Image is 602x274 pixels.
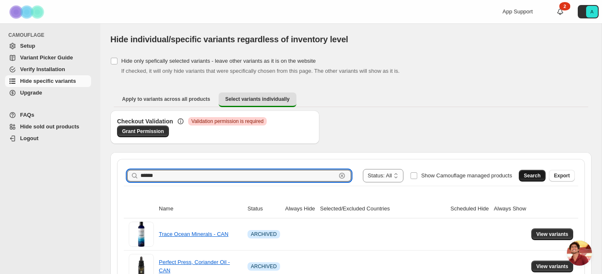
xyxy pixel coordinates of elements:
a: FAQs [5,109,91,121]
span: App Support [503,8,533,15]
button: Search [519,170,546,182]
span: Apply to variants across all products [122,96,210,102]
span: Hide sold out products [20,123,79,130]
span: Select variants individually [225,96,290,102]
button: Apply to variants across all products [115,92,217,106]
button: View variants [531,228,574,240]
th: Name [156,200,245,218]
span: If checked, it will only hide variants that were specifically chosen from this page. The other va... [121,68,400,74]
a: Trace Ocean Minerals - CAN [159,231,228,237]
th: Status [245,200,283,218]
a: Setup [5,40,91,52]
button: Clear [338,172,346,180]
th: Selected/Excluded Countries [318,200,448,218]
a: Variant Picker Guide [5,52,91,64]
span: Grant Permission [122,128,164,135]
img: Camouflage [7,0,48,23]
img: Trace Ocean Minerals - CAN [129,222,154,247]
div: 2 [559,2,570,10]
a: Hide specific variants [5,75,91,87]
a: Perfect Press, Coriander Oil - CAN [159,259,230,274]
span: View variants [536,231,569,238]
span: Search [524,172,541,179]
span: Setup [20,43,35,49]
a: Hide sold out products [5,121,91,133]
button: View variants [531,261,574,272]
a: Grant Permission [117,125,169,137]
span: Export [554,172,570,179]
span: Hide individual/specific variants regardless of inventory level [110,35,348,44]
button: Export [549,170,575,182]
span: Hide only spefically selected variants - leave other variants as it is on the website [121,58,316,64]
button: Select variants individually [219,92,296,107]
h3: Checkout Validation [117,117,173,125]
span: ARCHIVED [251,231,277,238]
button: Avatar with initials A [578,5,599,18]
a: Upgrade [5,87,91,99]
span: CAMOUFLAGE [8,32,94,38]
th: Scheduled Hide [448,200,492,218]
span: FAQs [20,112,34,118]
span: Verify Installation [20,66,65,72]
div: Open chat [567,241,592,266]
th: Always Show [491,200,528,218]
span: Show Camouflage managed products [421,172,512,179]
span: View variants [536,263,569,270]
text: A [590,9,594,14]
span: ARCHIVED [251,263,277,270]
a: Logout [5,133,91,144]
span: Upgrade [20,90,42,96]
th: Always Hide [283,200,318,218]
span: Variant Picker Guide [20,54,73,61]
span: Hide specific variants [20,78,76,84]
span: Validation permission is required [191,118,264,125]
a: 2 [556,8,564,16]
a: Verify Installation [5,64,91,75]
span: Avatar with initials A [586,6,598,18]
span: Logout [20,135,38,141]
